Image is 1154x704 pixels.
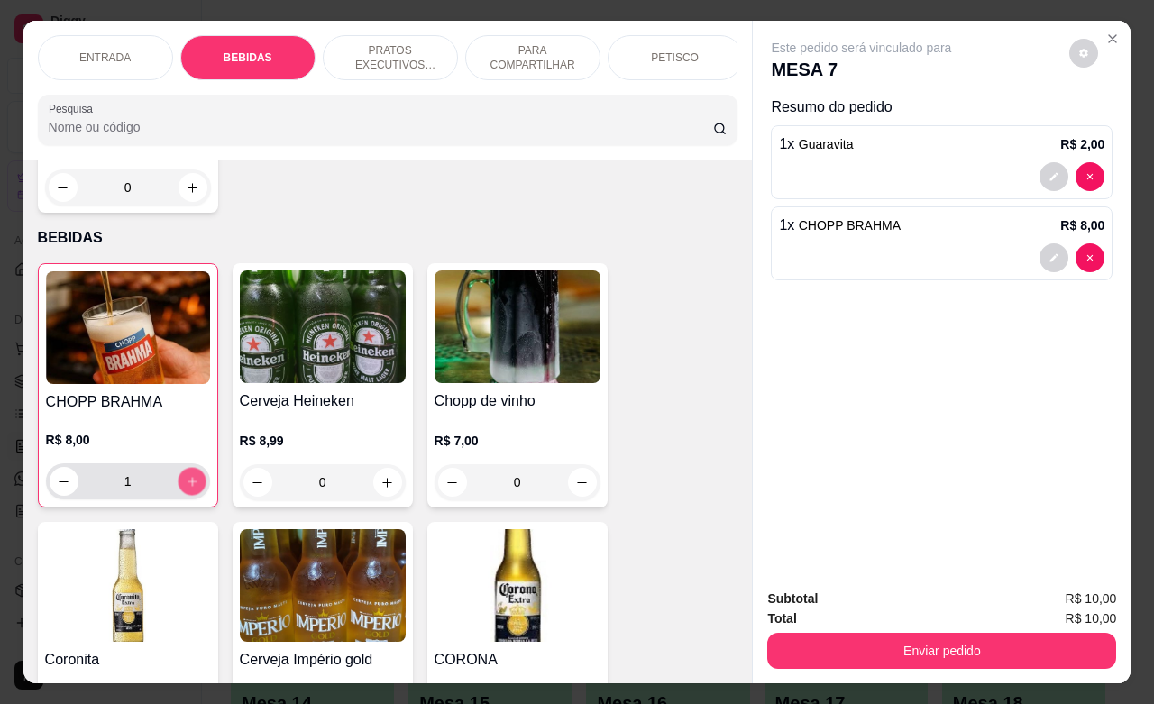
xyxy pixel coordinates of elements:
h4: Coronita [45,649,211,671]
p: BEBIDAS [224,50,272,65]
span: R$ 10,00 [1066,589,1117,608]
h4: CORONA [435,649,600,671]
img: product-image [45,529,211,642]
img: product-image [435,270,600,383]
h4: CHOPP BRAHMA [46,391,210,413]
button: decrease-product-quantity [1076,162,1104,191]
button: decrease-product-quantity [438,468,467,497]
span: CHOPP BRAHMA [799,218,901,233]
p: PARA COMPARTILHAR [481,43,585,72]
p: Este pedido será vinculado para [771,39,951,57]
span: R$ 10,00 [1066,608,1117,628]
button: decrease-product-quantity [1069,39,1098,68]
p: ENTRADA [79,50,131,65]
button: decrease-product-quantity [1040,162,1068,191]
p: R$ 8,00 [1060,216,1104,234]
button: increase-product-quantity [373,468,402,497]
h4: Cerveja Império gold [240,649,406,671]
p: BEBIDAS [38,227,738,249]
button: decrease-product-quantity [50,467,78,496]
button: decrease-product-quantity [49,173,78,202]
h4: Cerveja Heineken [240,390,406,412]
button: Enviar pedido [767,633,1116,669]
strong: Total [767,611,796,626]
h4: Chopp de vinho [435,390,600,412]
button: decrease-product-quantity [1076,243,1104,272]
p: PETISCO [651,50,699,65]
button: increase-product-quantity [178,468,206,496]
p: R$ 2,00 [1060,135,1104,153]
span: Guaravita [799,137,854,151]
img: product-image [46,271,210,384]
p: R$ 8,99 [240,432,406,450]
p: PRATOS EXECUTIVOS (INDIVIDUAIS) [338,43,443,72]
p: 1 x [779,215,901,236]
button: decrease-product-quantity [1040,243,1068,272]
input: Pesquisa [49,118,713,136]
label: Pesquisa [49,101,99,116]
p: R$ 7,00 [435,432,600,450]
strong: Subtotal [767,591,818,606]
p: Resumo do pedido [771,96,1113,118]
img: product-image [435,529,600,642]
img: product-image [240,529,406,642]
button: increase-product-quantity [179,173,207,202]
p: R$ 8,00 [46,431,210,449]
p: MESA 7 [771,57,951,82]
p: 1 x [779,133,853,155]
button: increase-product-quantity [568,468,597,497]
img: product-image [240,270,406,383]
button: decrease-product-quantity [243,468,272,497]
button: Close [1098,24,1127,53]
